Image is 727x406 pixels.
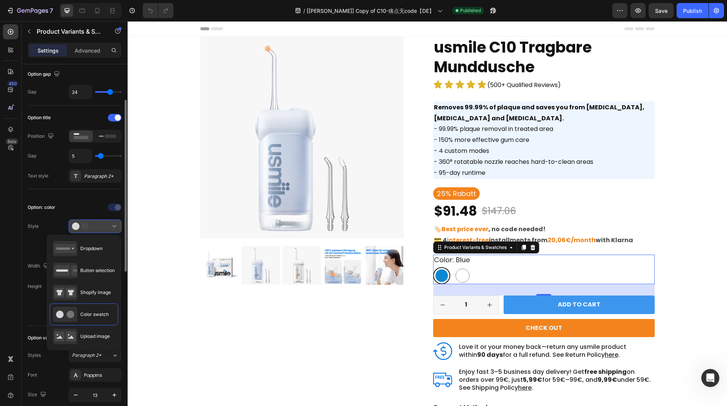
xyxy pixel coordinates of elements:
[324,275,353,293] input: quantity
[306,214,526,225] p: 💳 4 installments from with Klarna
[655,8,668,14] span: Save
[28,131,55,142] div: Position
[470,354,490,363] strong: 9,99€
[28,372,37,378] div: Font
[84,372,120,379] div: Poppins
[353,275,371,293] button: increment
[359,58,434,70] h2: (500+ Qualified Reviews)
[28,69,61,79] div: Option gap
[314,204,361,212] span: Best price ever
[28,352,41,359] div: Styles
[28,152,36,159] div: Gap
[398,303,435,311] div: CHECK OUT
[306,82,517,101] strong: Removes 99.99% of plaque and saves you from [MEDICAL_DATA], [MEDICAL_DATA] and [MEDICAL_DATA].
[457,346,499,355] strong: free shipping
[69,348,122,362] button: Paragraph 2*
[28,173,48,179] div: Text style
[7,81,18,87] div: 450
[420,215,468,223] span: 20,06€/month
[50,6,53,15] p: 7
[306,203,526,214] p: 🏷️ , no code needed!
[80,311,109,318] span: Color swatch
[143,3,173,18] div: Undo/Redo
[28,300,122,313] button: Show more
[306,352,324,366] img: gempages_567371531353588645-df29a1b7-968e-4112-ae86-d5e26d4beae2.png
[477,329,491,338] a: here
[3,3,56,18] button: 7
[6,138,18,145] div: Beta
[349,329,375,338] strong: 90 days
[128,21,727,406] iframe: To enrich screen reader interactions, please activate Accessibility in Grammarly extension settings
[84,173,120,180] div: Paragraph 2*
[649,3,674,18] button: Save
[315,223,381,230] div: Product Variants & Swatches
[237,225,276,264] img: Blue
[390,362,404,371] a: here
[37,27,101,36] p: Product Variants & Swatches
[28,114,51,121] div: Option title
[28,223,39,230] div: Style
[80,289,111,296] span: Shopify image
[307,7,434,15] span: [[PERSON_NAME]] Copy of C10-痛点无code【DE】
[306,166,352,179] h6: 25% Rabatt
[80,333,110,340] span: Upload image
[306,298,527,316] button: CHECK OUT
[28,89,36,95] div: Gap
[72,352,101,359] span: Paragraph 2*
[306,80,527,158] h2: - 99.99% plaque removal in treated area - 150% more effective gum care - 4 custom modes - 360° ro...
[353,183,389,197] div: $147.06
[80,267,115,274] span: Button selection
[677,3,708,18] button: Publish
[331,322,526,338] p: Love it or your money back—return any usmile product within for a full refund. See Return Policy .
[306,275,324,293] button: decrement
[37,47,59,54] p: Settings
[306,320,324,339] img: gempages_567371531353588645-e7136d95-a5f7-4b88-8f8a-865279c384e8.png
[331,347,526,370] p: Enjoy fast 3–5 business day delivery! Get on orders over 99€, just for 59€–99€, and under 59€. Se...
[69,85,92,99] input: Auto
[28,283,42,290] div: Height
[319,215,361,223] span: interest-free
[395,354,415,363] strong: 5,99€
[460,7,481,14] span: Published
[376,274,527,293] button: Add to cart
[28,204,55,211] div: Option: color
[303,7,305,15] span: /
[430,280,473,288] div: Add to cart
[306,383,526,390] p: Payment Methods
[28,390,48,400] div: Size
[80,245,103,252] span: Dropdown
[75,47,100,54] p: Advanced
[306,180,350,199] div: $91.48
[306,233,343,244] legend: color: blue
[28,334,64,341] div: Option value text
[683,7,702,15] div: Publish
[69,149,92,163] input: Auto
[306,16,527,56] h1: usmile C10 Tragbare Munddusche
[28,261,51,271] div: Width
[701,369,719,387] iframe: Intercom live chat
